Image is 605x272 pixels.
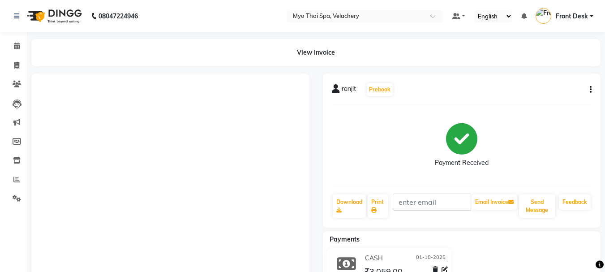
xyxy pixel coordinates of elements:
[23,4,84,29] img: logo
[367,83,393,96] button: Prebook
[519,194,555,218] button: Send Message
[556,12,588,21] span: Front Desk
[365,254,383,263] span: CASH
[435,158,489,168] div: Payment Received
[330,235,360,243] span: Payments
[559,194,591,210] a: Feedback
[472,194,517,210] button: Email Invoice
[393,194,471,211] input: enter email
[368,194,388,218] a: Print
[342,84,356,97] span: ranjit
[99,4,138,29] b: 08047224946
[31,39,601,66] div: View Invoice
[536,8,551,24] img: Front Desk
[333,194,366,218] a: Download
[416,254,446,263] span: 01-10-2025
